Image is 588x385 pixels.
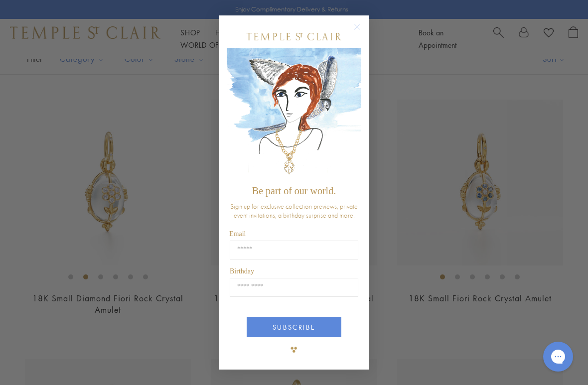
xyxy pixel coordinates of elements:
span: Sign up for exclusive collection previews, private event invitations, a birthday surprise and more. [230,202,358,220]
img: TSC [284,340,304,360]
img: c4a9eb12-d91a-4d4a-8ee0-386386f4f338.jpeg [227,48,361,181]
span: Be part of our world. [252,185,336,196]
input: Email [230,241,358,259]
button: SUBSCRIBE [247,317,341,337]
span: Birthday [230,267,254,275]
iframe: Gorgias live chat messenger [538,338,578,375]
img: Temple St. Clair [247,33,341,40]
span: Email [229,230,246,238]
button: Close dialog [356,25,368,38]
